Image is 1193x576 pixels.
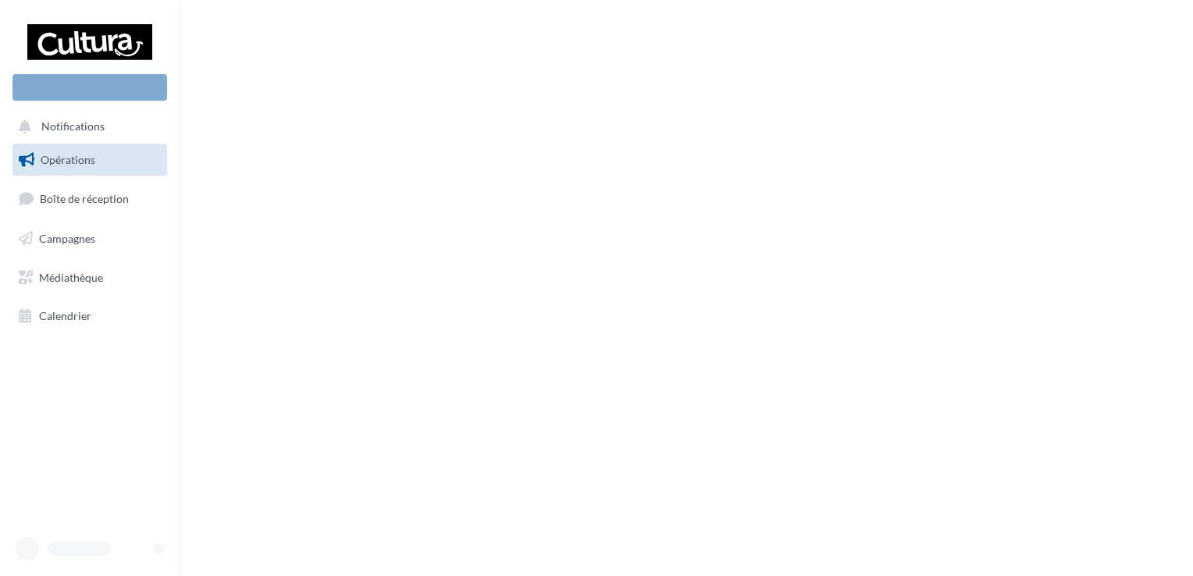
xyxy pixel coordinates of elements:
span: Boîte de réception [40,192,129,205]
a: Opérations [9,144,170,176]
span: Médiathèque [39,270,103,283]
span: Campagnes [39,232,95,245]
span: Opérations [41,153,95,166]
a: Campagnes [9,222,170,255]
span: Notifications [41,120,105,133]
a: Médiathèque [9,261,170,294]
a: Calendrier [9,300,170,332]
div: Nouvelle campagne [12,74,167,101]
a: Boîte de réception [9,182,170,215]
span: Calendrier [39,309,91,322]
